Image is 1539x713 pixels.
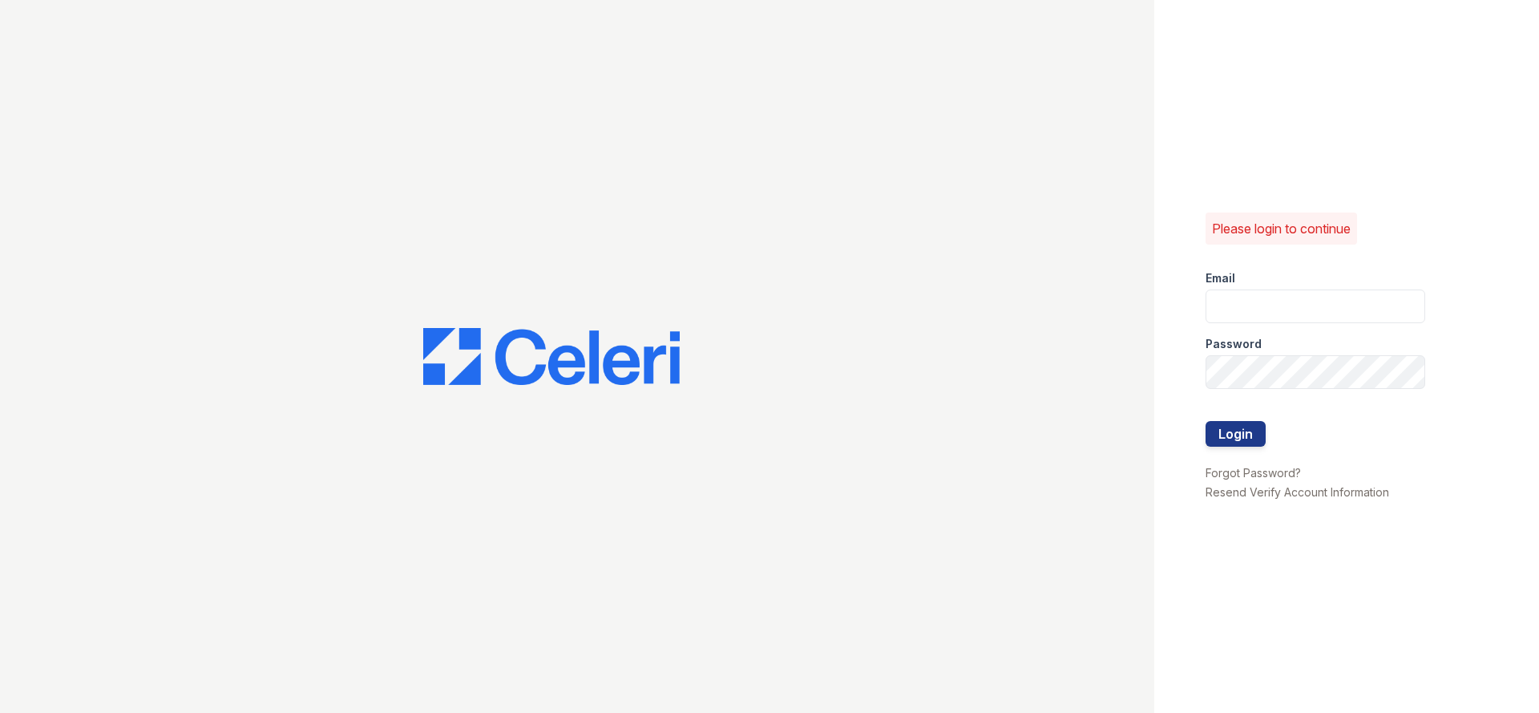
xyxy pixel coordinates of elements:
p: Please login to continue [1212,219,1351,238]
a: Resend Verify Account Information [1206,485,1389,499]
a: Forgot Password? [1206,466,1301,480]
button: Login [1206,421,1266,447]
label: Password [1206,336,1262,352]
label: Email [1206,270,1235,286]
img: CE_Logo_Blue-a8612792a0a2168367f1c8372b55b34899dd931a85d93a1a3d3e32e68fde9ad4.png [423,328,680,386]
